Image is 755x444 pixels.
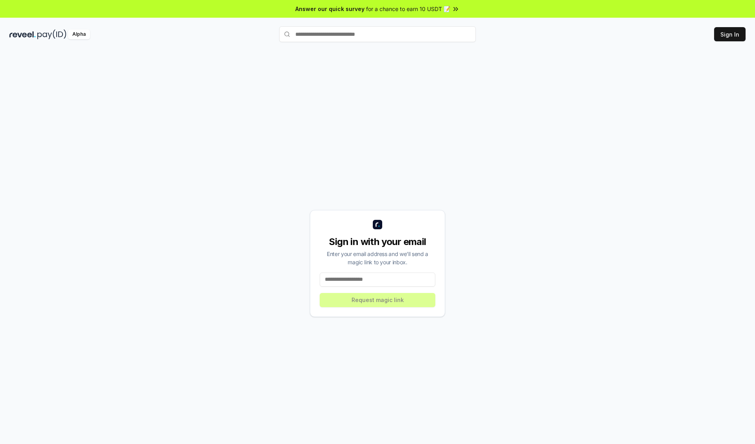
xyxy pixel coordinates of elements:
span: for a chance to earn 10 USDT 📝 [366,5,450,13]
img: logo_small [373,220,382,229]
img: reveel_dark [9,29,36,39]
div: Alpha [68,29,90,39]
button: Sign In [714,27,746,41]
img: pay_id [37,29,66,39]
span: Answer our quick survey [295,5,365,13]
div: Sign in with your email [320,236,435,248]
div: Enter your email address and we’ll send a magic link to your inbox. [320,250,435,266]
